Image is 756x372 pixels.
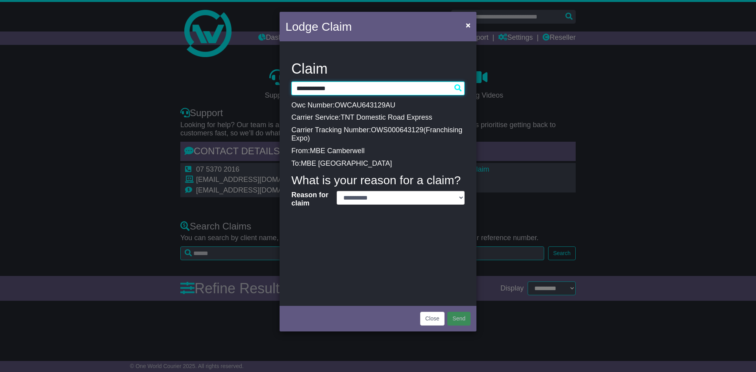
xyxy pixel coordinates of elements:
p: Owc Number: [291,101,465,110]
span: OWCAU643129AU [335,101,395,109]
span: MBE Camberwell [310,147,365,155]
button: Close [420,312,445,326]
p: To: [291,159,465,168]
button: Send [447,312,471,326]
span: TNT Domestic Road Express [341,113,432,121]
span: × [466,20,471,30]
span: MBE [GEOGRAPHIC_DATA] [301,159,392,167]
p: Carrier Tracking Number: ( ) [291,126,465,143]
h4: Lodge Claim [285,18,352,35]
p: From: [291,147,465,155]
h4: What is your reason for a claim? [291,174,465,187]
label: Reason for claim [287,191,333,208]
h3: Claim [291,61,465,77]
p: Carrier Service: [291,113,465,122]
button: Close [462,17,474,33]
span: Franchising Expo [291,126,462,143]
span: OWS000643129 [371,126,423,134]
